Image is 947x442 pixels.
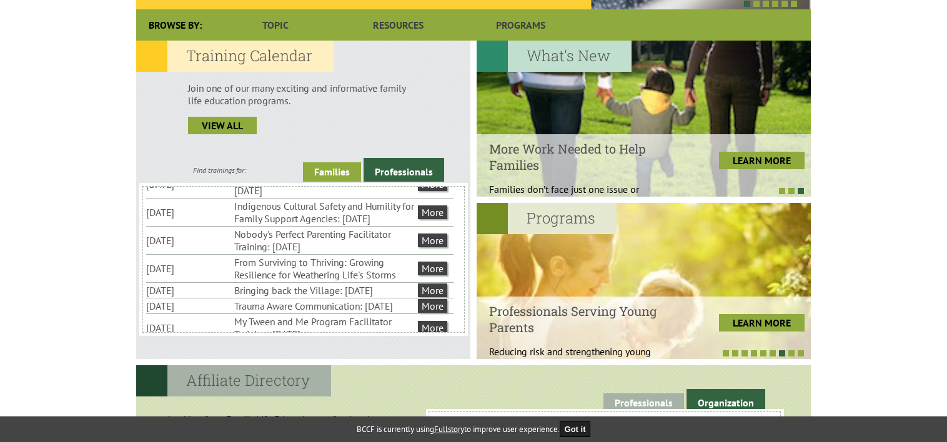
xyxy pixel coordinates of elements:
[337,9,459,41] a: Resources
[719,152,805,169] a: LEARN MORE
[136,165,303,175] div: Find trainings for:
[136,41,334,72] h2: Training Calendar
[418,205,447,219] a: More
[489,140,676,173] h4: More Work Needed to Help Families
[214,9,337,41] a: Topic
[234,227,415,254] li: Nobody's Perfect Parenting Facilitator Training: [DATE]
[136,365,331,396] h2: Affiliate Directory
[146,205,232,220] li: [DATE]
[418,262,447,275] a: More
[418,233,447,247] a: More
[364,158,444,182] a: Professionals
[234,199,415,226] li: Indigenous Cultural Safety and Humility for Family Support Agencies: [DATE]
[560,421,591,437] button: Got it
[477,41,632,72] h2: What's New
[188,82,419,107] p: Join one of our many exciting and informative family life education programs.
[489,345,676,370] p: Reducing risk and strengthening young families...
[136,9,214,41] div: Browse By:
[418,299,447,313] a: More
[146,283,232,298] li: [DATE]
[418,283,447,297] a: More
[489,303,676,335] h4: Professionals Serving Young Parents
[234,314,415,341] li: My Tween and Me Program Facilitator Training: [DATE]
[146,320,232,335] li: [DATE]
[146,233,232,248] li: [DATE]
[234,283,415,298] li: Bringing back the Village: [DATE]
[146,261,232,276] li: [DATE]
[477,203,617,234] h2: Programs
[303,162,361,182] a: Families
[146,298,232,313] li: [DATE]
[603,393,684,413] a: Professionals
[234,255,415,282] li: From Surviving to Thriving: Growing Resilience for Weathering Life's Storms
[489,183,676,208] p: Families don’t face just one issue or problem;...
[434,424,464,435] a: Fullstory
[418,321,447,335] a: More
[234,298,415,313] li: Trauma Aware Communication: [DATE]
[719,314,805,331] a: LEARN MORE
[687,389,765,413] a: Organization
[460,9,582,41] a: Programs
[188,117,257,134] a: view all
